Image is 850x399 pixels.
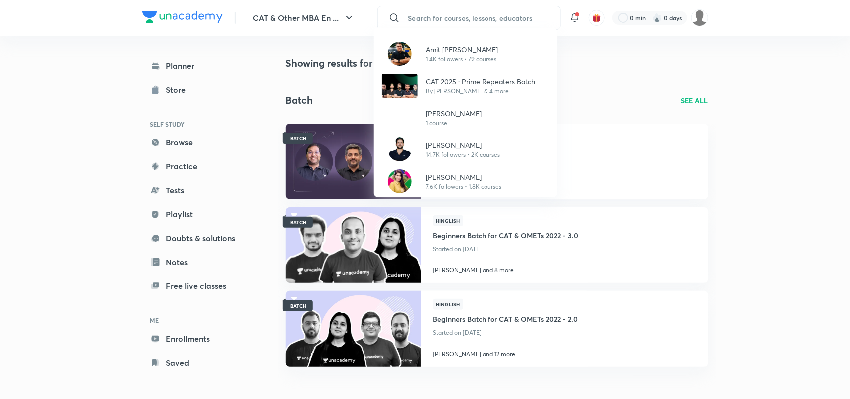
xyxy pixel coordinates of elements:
img: Avatar [382,74,418,98]
p: 1 course [426,119,482,128]
p: 7.6K followers • 1.8K courses [426,182,501,191]
p: 1.4K followers • 79 courses [426,55,498,64]
p: [PERSON_NAME] [426,172,501,182]
p: [PERSON_NAME] [426,140,500,150]
a: AvatarAmit [PERSON_NAME]1.4K followers • 79 courses [374,38,557,70]
p: 14.7K followers • 2K courses [426,150,500,159]
a: Avatar[PERSON_NAME]1 course [374,102,557,133]
img: Avatar [388,42,412,66]
a: AvatarCAT 2025 : Prime Repeaters BatchBy [PERSON_NAME] & 4 more [374,70,557,102]
a: Avatar[PERSON_NAME]14.7K followers • 2K courses [374,133,557,165]
a: Avatar[PERSON_NAME]7.6K followers • 1.8K courses [374,165,557,197]
p: CAT 2025 : Prime Repeaters Batch [426,76,535,87]
p: Amit [PERSON_NAME] [426,44,498,55]
img: Avatar [388,137,412,161]
p: [PERSON_NAME] [426,108,482,119]
img: Avatar [388,106,412,130]
p: By [PERSON_NAME] & 4 more [426,87,535,96]
img: Avatar [388,169,412,193]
